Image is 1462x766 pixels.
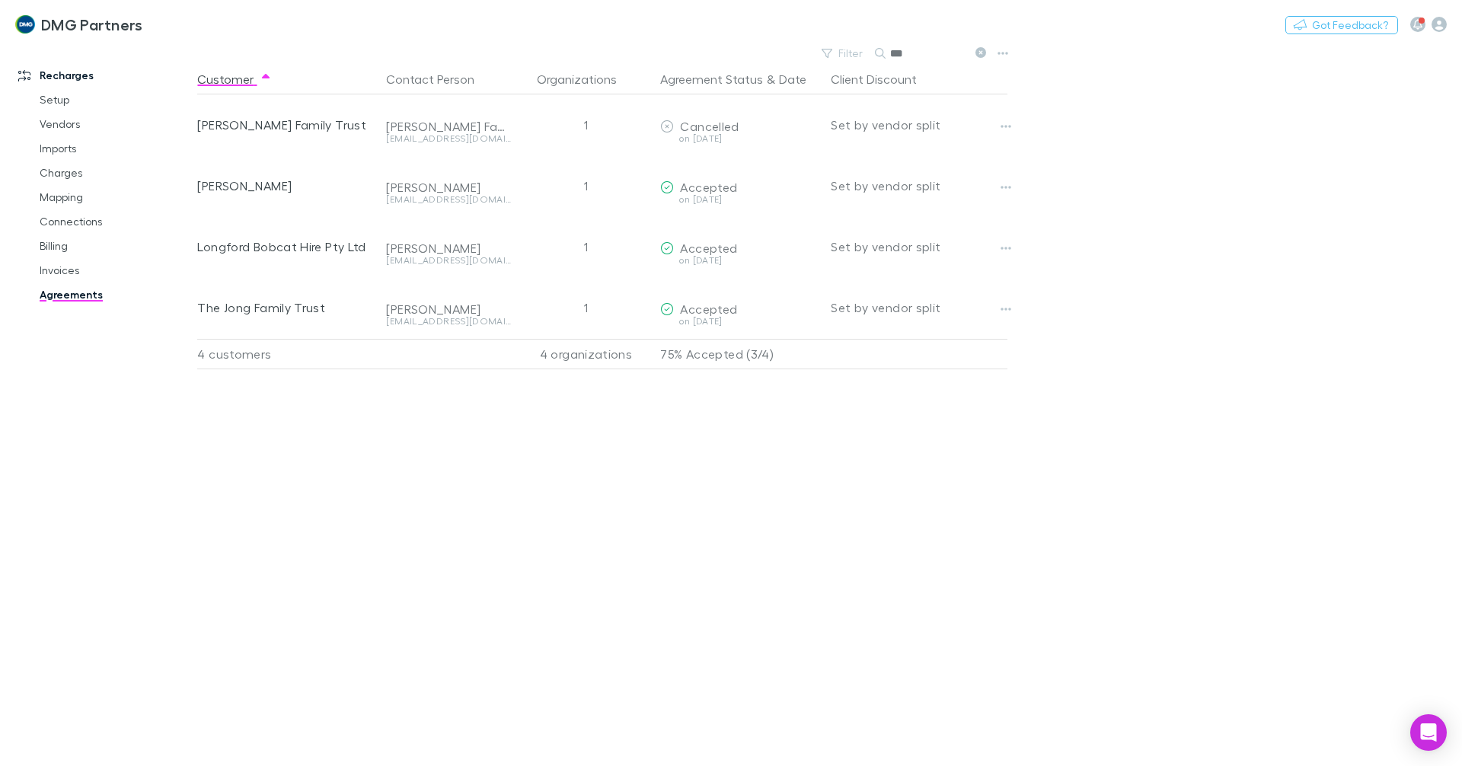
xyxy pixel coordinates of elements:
button: Date [779,64,806,94]
button: Filter [814,44,872,62]
div: 1 [517,155,654,216]
button: Agreement Status [660,64,763,94]
div: & [660,64,819,94]
span: Accepted [680,302,737,316]
img: DMG Partners's Logo [15,15,35,34]
button: Contact Person [386,64,493,94]
div: Open Intercom Messenger [1410,714,1447,751]
div: [PERSON_NAME] [197,155,374,216]
a: Connections [24,209,206,234]
div: Set by vendor split [831,277,1007,338]
a: DMG Partners [6,6,152,43]
div: Set by vendor split [831,94,1007,155]
div: on [DATE] [660,256,819,265]
a: Agreements [24,282,206,307]
a: Setup [24,88,206,112]
span: Accepted [680,180,737,194]
div: [PERSON_NAME] [386,302,511,317]
div: Set by vendor split [831,216,1007,277]
span: Cancelled [680,119,739,133]
div: on [DATE] [660,195,819,204]
div: The Jong Family Trust [197,277,374,338]
div: 4 organizations [517,339,654,369]
div: 1 [517,94,654,155]
button: Got Feedback? [1285,16,1398,34]
span: Accepted [680,241,737,255]
div: [PERSON_NAME] Family Trust [197,94,374,155]
div: 4 customers [197,339,380,369]
div: [EMAIL_ADDRESS][DOMAIN_NAME] [386,317,511,326]
div: [EMAIL_ADDRESS][DOMAIN_NAME] [386,195,511,204]
a: Recharges [3,63,206,88]
div: Longford Bobcat Hire Pty Ltd [197,216,374,277]
div: on [DATE] [660,317,819,326]
div: [EMAIL_ADDRESS][DOMAIN_NAME] [386,256,511,265]
button: Customer [197,64,272,94]
div: [PERSON_NAME] [386,180,511,195]
div: [EMAIL_ADDRESS][DOMAIN_NAME] [386,134,511,143]
div: [PERSON_NAME] Family Trust [386,119,511,134]
p: 75% Accepted (3/4) [660,340,819,369]
button: Organizations [537,64,635,94]
div: 1 [517,277,654,338]
a: Invoices [24,258,206,282]
a: Charges [24,161,206,185]
button: Client Discount [831,64,935,94]
a: Mapping [24,185,206,209]
div: [PERSON_NAME] [386,241,511,256]
div: 1 [517,216,654,277]
h3: DMG Partners [41,15,143,34]
div: Set by vendor split [831,155,1007,216]
a: Imports [24,136,206,161]
div: on [DATE] [660,134,819,143]
a: Billing [24,234,206,258]
a: Vendors [24,112,206,136]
